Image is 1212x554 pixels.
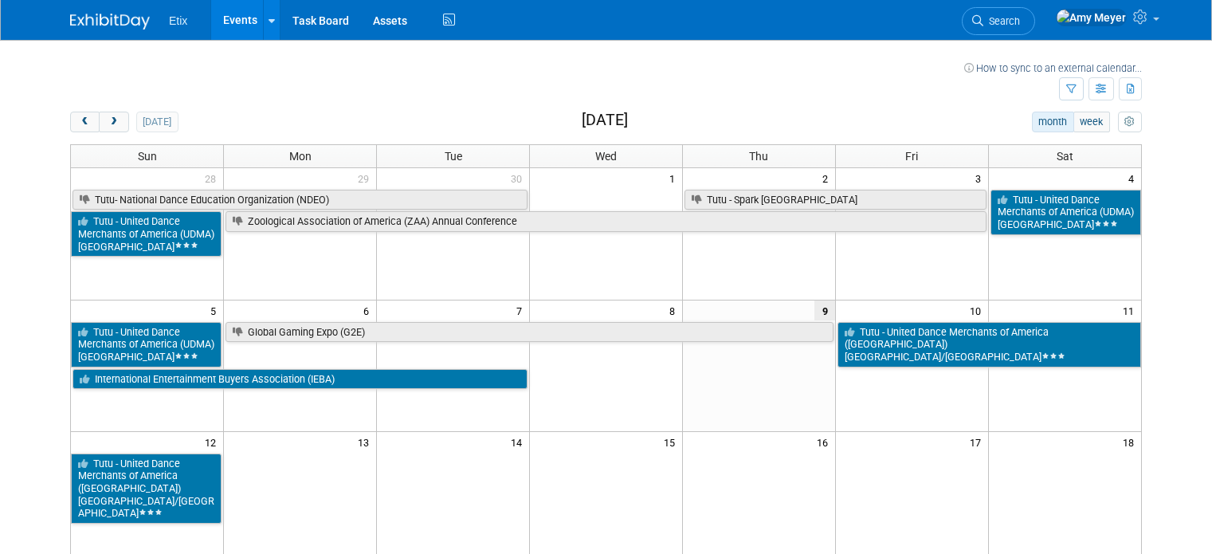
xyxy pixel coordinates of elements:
[668,301,682,320] span: 8
[289,150,312,163] span: Mon
[226,322,833,343] a: Global Gaming Expo (G2E)
[814,301,835,320] span: 9
[203,432,223,452] span: 12
[1121,301,1141,320] span: 11
[668,168,682,188] span: 1
[71,454,222,525] a: Tutu - United Dance Merchants of America ([GEOGRAPHIC_DATA]) [GEOGRAPHIC_DATA]/[GEOGRAPHIC_DATA]
[964,62,1142,74] a: How to sync to an external calendar...
[1127,168,1141,188] span: 4
[1124,117,1135,128] i: Personalize Calendar
[445,150,462,163] span: Tue
[70,112,100,132] button: prev
[905,150,918,163] span: Fri
[362,301,376,320] span: 6
[1032,112,1074,132] button: month
[136,112,178,132] button: [DATE]
[138,150,157,163] span: Sun
[99,112,128,132] button: next
[209,301,223,320] span: 5
[356,432,376,452] span: 13
[73,369,528,390] a: International Entertainment Buyers Association (IEBA)
[509,168,529,188] span: 30
[1073,112,1110,132] button: week
[749,150,768,163] span: Thu
[821,168,835,188] span: 2
[71,211,222,257] a: Tutu - United Dance Merchants of America (UDMA) [GEOGRAPHIC_DATA]
[515,301,529,320] span: 7
[595,150,617,163] span: Wed
[356,168,376,188] span: 29
[990,190,1141,235] a: Tutu - United Dance Merchants of America (UDMA) [GEOGRAPHIC_DATA]
[169,14,187,27] span: Etix
[226,211,986,232] a: Zoological Association of America (ZAA) Annual Conference
[509,432,529,452] span: 14
[815,432,835,452] span: 16
[974,168,988,188] span: 3
[1056,9,1127,26] img: Amy Meyer
[968,301,988,320] span: 10
[203,168,223,188] span: 28
[1118,112,1142,132] button: myCustomButton
[684,190,986,210] a: Tutu - Spark [GEOGRAPHIC_DATA]
[983,15,1020,27] span: Search
[71,322,222,367] a: Tutu - United Dance Merchants of America (UDMA) [GEOGRAPHIC_DATA]
[73,190,528,210] a: Tutu- National Dance Education Organization (NDEO)
[962,7,1035,35] a: Search
[662,432,682,452] span: 15
[1121,432,1141,452] span: 18
[70,14,150,29] img: ExhibitDay
[968,432,988,452] span: 17
[582,112,628,129] h2: [DATE]
[837,322,1141,367] a: Tutu - United Dance Merchants of America ([GEOGRAPHIC_DATA]) [GEOGRAPHIC_DATA]/[GEOGRAPHIC_DATA]
[1057,150,1073,163] span: Sat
